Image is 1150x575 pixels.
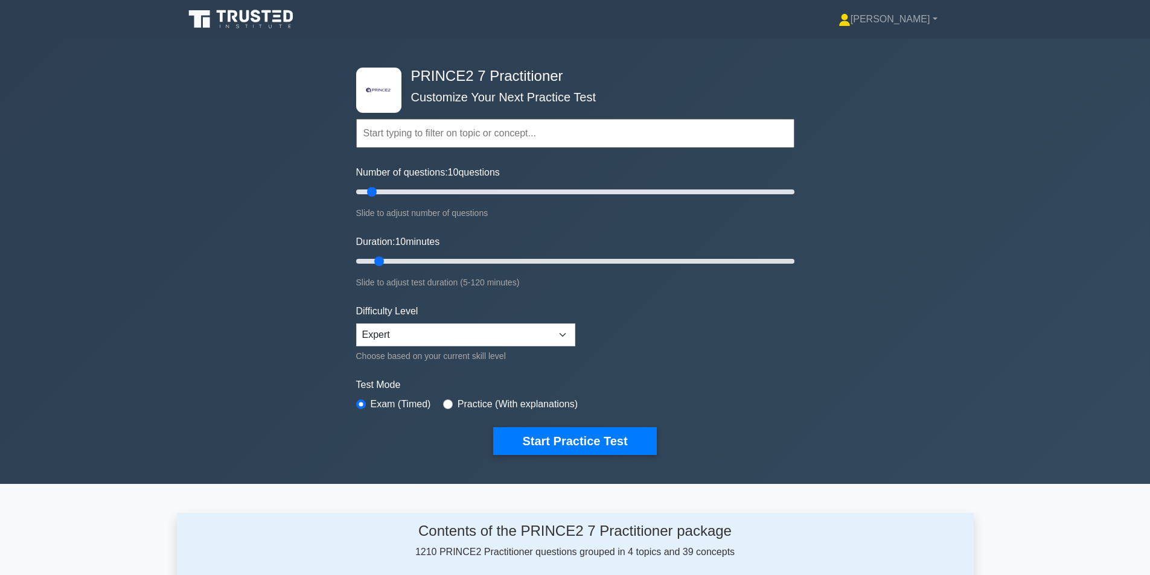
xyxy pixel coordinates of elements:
div: Choose based on your current skill level [356,349,575,363]
h4: PRINCE2 7 Practitioner [406,68,735,85]
input: Start typing to filter on topic or concept... [356,119,794,148]
label: Practice (With explanations) [458,397,578,411]
div: 1210 PRINCE2 Practitioner questions grouped in 4 topics and 39 concepts [291,523,860,559]
div: Slide to adjust number of questions [356,206,794,220]
button: Start Practice Test [493,427,656,455]
label: Duration: minutes [356,235,440,249]
span: 10 [395,237,406,247]
label: Difficulty Level [356,304,418,319]
label: Test Mode [356,378,794,392]
span: 10 [448,167,459,177]
label: Exam (Timed) [371,397,431,411]
div: Slide to adjust test duration (5-120 minutes) [356,275,794,290]
label: Number of questions: questions [356,165,500,180]
a: [PERSON_NAME] [810,7,966,31]
h4: Contents of the PRINCE2 7 Practitioner package [291,523,860,540]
